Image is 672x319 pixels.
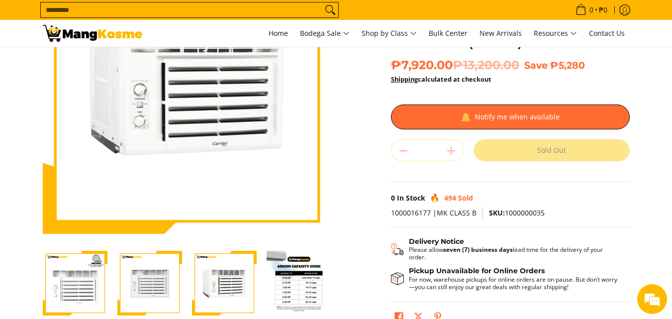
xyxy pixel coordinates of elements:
[409,246,620,261] p: Please allow lead time for the delivery of your order.
[409,237,464,246] strong: Delivery Notice
[357,20,422,47] a: Shop by Class
[391,58,519,73] span: ₱7,920.00
[397,193,425,203] span: In Stock
[489,208,505,217] span: SKU:
[409,276,620,291] p: For now, warehouse pickups for online orders are on pause. But don’t worry—you can still enjoy ou...
[589,28,625,38] span: Contact Us
[391,75,491,84] strong: calculated at checkout
[300,27,350,40] span: Bodega Sale
[550,59,585,71] span: ₱5,280
[573,4,610,15] span: •
[152,20,630,47] nav: Main Menu
[117,251,182,316] img: Carrier 0.5 HP Deluxe Optima Green Window-Type, Non-Inverter Air Conditioner (Class B)-2
[409,266,545,275] strong: Pickup Unavailable for Online Orders
[529,20,582,47] a: Resources
[391,193,395,203] span: 0
[295,20,355,47] a: Bodega Sale
[5,213,190,248] textarea: Type your message and hit 'Enter'
[453,58,519,73] del: ₱13,200.00
[480,28,522,38] span: New Arrivals
[429,28,468,38] span: Bulk Center
[597,6,609,13] span: ₱0
[443,245,513,254] strong: seven (7) business days
[391,75,418,84] a: Shipping
[524,59,548,71] span: Save
[534,27,577,40] span: Resources
[391,237,620,261] button: Shipping & Delivery
[163,5,187,29] div: Minimize live chat window
[43,251,107,316] img: Carrier 0.5 HP Deluxe Optima Green Window-Type, Non-Inverter Air Conditioner (Class B)-1
[444,193,456,203] span: 494
[489,208,545,217] span: 1000000035
[52,56,167,69] div: Chat with us now
[584,20,630,47] a: Contact Us
[475,20,527,47] a: New Arrivals
[424,20,473,47] a: Bulk Center
[43,25,142,42] img: Carrier 0.5 HP Deluxe Optima Green Window-Type Aircon l Mang Kosme
[269,28,288,38] span: Home
[391,208,477,217] span: 1000016177 |MK CLASS B
[458,193,473,203] span: Sold
[264,20,293,47] a: Home
[362,27,417,40] span: Shop by Class
[58,96,137,197] span: We're online!
[322,2,338,17] button: Search
[267,251,331,316] img: Carrier 0.5 HP Deluxe Optima Green Window-Type, Non-Inverter Air Conditioner (Class B)-4
[588,6,595,13] span: 0
[192,251,257,316] img: Carrier 0.5 HP Deluxe Optima Green Window-Type, Non-Inverter Air Conditioner (Class B)-3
